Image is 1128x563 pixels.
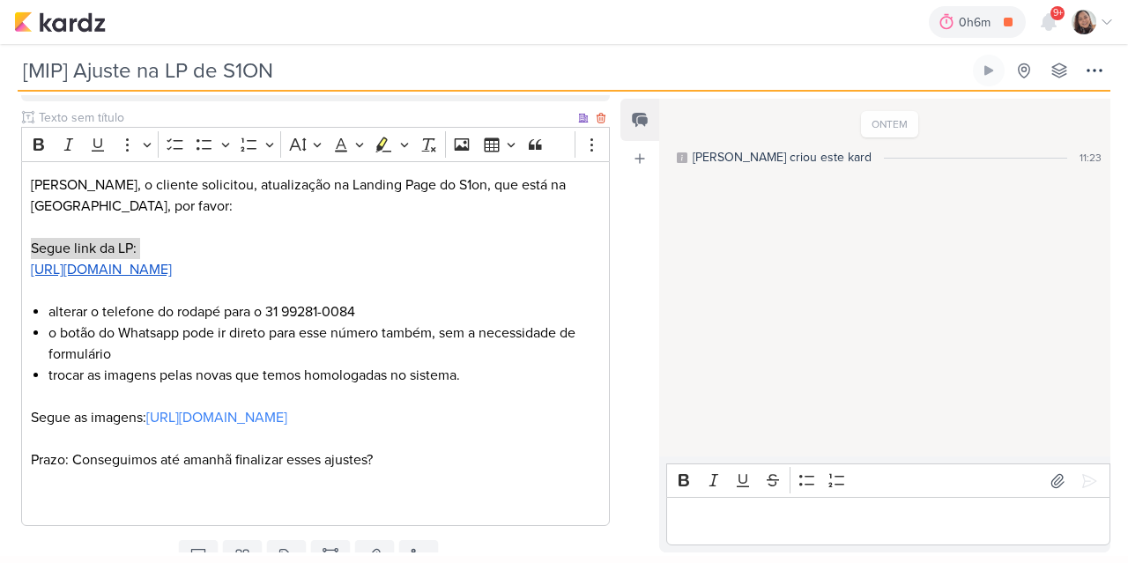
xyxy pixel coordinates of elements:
img: kardz.app [14,11,106,33]
p: [PERSON_NAME], o cliente solicitou, atualização na Landing Page do S1on, que está na [GEOGRAPHIC_... [31,174,601,217]
div: Editor toolbar [666,463,1110,498]
li: trocar as imagens pelas novas que temos homologadas no sistema. [48,365,601,386]
li: alterar o telefone do rodapé para o 31 99281-0084 [48,301,601,322]
div: Editor editing area: main [21,161,610,527]
p: Segue link da LP: [31,238,601,301]
div: 11:23 [1080,150,1102,166]
a: [URL][DOMAIN_NAME] [31,261,172,278]
div: Editor toolbar [21,127,610,161]
li: o botão do Whatsapp pode ir direto para esse número também, sem a necessidade de formulário [48,322,601,365]
span: 9+ [1053,6,1063,20]
div: [PERSON_NAME] criou este kard [693,148,872,167]
img: Sharlene Khoury [1072,10,1096,34]
a: [URL][DOMAIN_NAME] [146,409,287,426]
p: Prazo: Conseguimos até amanhã finalizar esses ajustes? [31,449,601,470]
div: 0h6m [959,13,996,32]
div: Ligar relógio [982,63,996,78]
p: Segue as imagens: [31,407,601,428]
div: Editor editing area: main [666,497,1110,545]
input: Kard Sem Título [18,55,969,86]
input: Texto sem título [35,108,575,127]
